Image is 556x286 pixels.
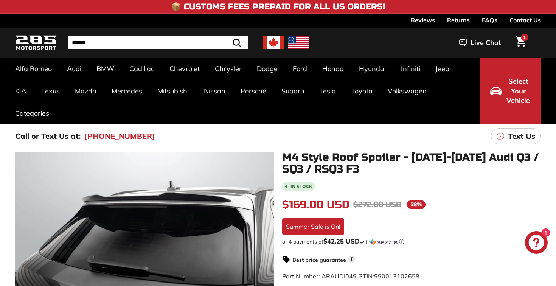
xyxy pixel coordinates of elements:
a: Nissan [196,80,233,102]
h4: 📦 Customs Fees Prepaid for All US Orders! [171,2,385,11]
h1: M4 Style Roof Spoiler - [DATE]-[DATE] Audi Q3 / SQ3 / RSQ3 F3 [282,152,541,175]
span: 1 [523,34,526,40]
strong: Best price guarantee [292,256,346,263]
a: Dodge [249,58,285,80]
b: In stock [290,184,312,189]
span: 38% [407,200,426,209]
span: $42.25 USD [323,237,360,245]
p: Text Us [508,131,535,142]
a: Lexus [34,80,67,102]
a: Ford [285,58,315,80]
a: Subaru [274,80,312,102]
a: Infiniti [393,58,428,80]
a: Chrysler [207,58,249,80]
a: Mazda [67,80,104,102]
a: Cart [511,30,530,56]
span: $272.00 USD [353,200,401,209]
inbox-online-store-chat: Shopify online store chat [523,231,550,256]
button: Live Chat [449,33,511,52]
img: Logo_285_Motorsport_areodynamics_components [15,34,57,52]
div: or 4 payments of with [282,238,541,246]
img: Sezzle [370,239,398,246]
a: Hyundai [351,58,393,80]
p: Call or Text Us at: [15,131,81,142]
a: Categories [8,102,57,124]
button: Select Your Vehicle [480,58,541,124]
a: Tesla [312,80,343,102]
a: KIA [8,80,34,102]
a: Contact Us [509,14,541,26]
a: Volkswagen [380,80,434,102]
span: i [348,256,355,263]
a: Mitsubishi [150,80,196,102]
a: Cadillac [122,58,162,80]
a: [PHONE_NUMBER] [84,131,155,142]
div: or 4 payments of$42.25 USDwithSezzle Click to learn more about Sezzle [282,238,541,246]
span: 990013102658 [374,272,419,280]
a: Returns [447,14,470,26]
a: Mercedes [104,80,150,102]
a: Honda [315,58,351,80]
span: Part Number: ARAUDI049 GTIN: [282,272,419,280]
a: Chevrolet [162,58,207,80]
a: Toyota [343,80,380,102]
a: Audi [59,58,89,80]
span: Select Your Vehicle [505,76,531,106]
a: Porsche [233,80,274,102]
a: Alfa Romeo [8,58,59,80]
a: Text Us [491,128,541,144]
span: $169.00 USD [282,198,349,211]
a: Reviews [411,14,435,26]
span: Live Chat [471,38,501,48]
a: BMW [89,58,122,80]
div: Summer Sale is On! [282,218,344,235]
input: Search [68,36,248,49]
a: Jeep [428,58,457,80]
a: FAQs [482,14,497,26]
